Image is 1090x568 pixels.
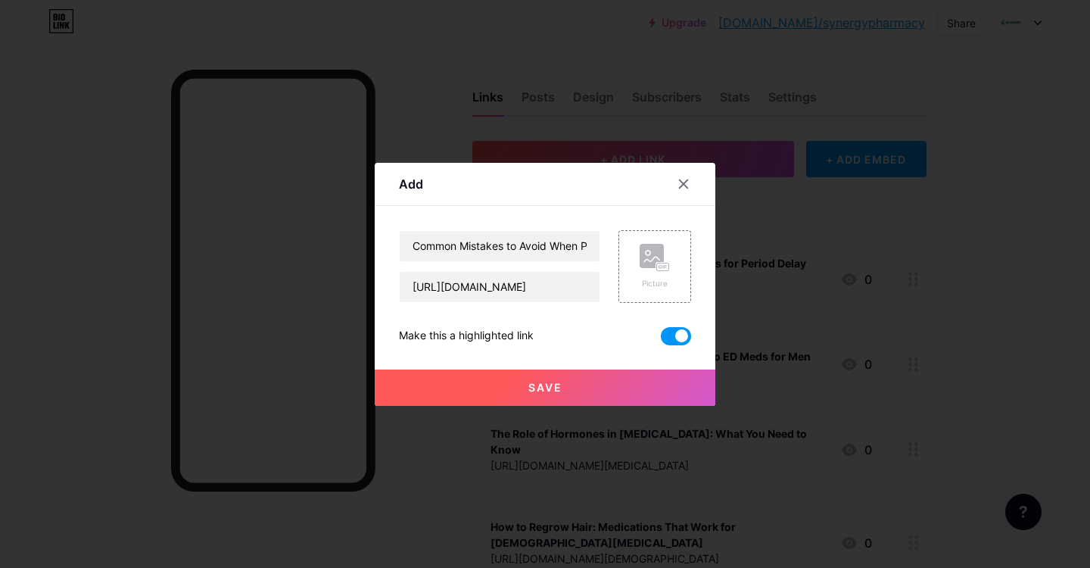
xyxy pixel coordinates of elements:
div: Add [399,175,423,193]
span: Save [528,381,562,394]
button: Save [375,370,715,406]
input: Title [400,231,599,261]
div: Make this a highlighted link [399,327,534,345]
input: URL [400,272,599,302]
div: Picture [640,278,670,289]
